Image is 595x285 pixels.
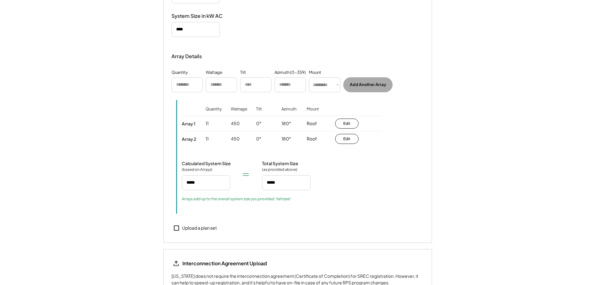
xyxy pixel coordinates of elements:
[206,69,222,76] div: Wattage
[335,119,359,129] button: Edit
[182,160,231,166] div: Calculated System Size
[343,77,393,92] button: Add Another Array
[182,260,267,267] div: Interconnection Agreement Upload
[182,225,217,231] div: Upload a plan set
[281,106,296,120] div: Azimuth
[307,136,317,142] div: Roof
[309,69,321,76] div: Mount
[262,160,298,166] div: Total System Size
[231,120,240,127] div: 450
[281,136,291,142] div: 180°
[256,106,262,120] div: Tilt
[307,120,317,127] div: Roof
[256,120,261,127] div: 0°
[262,167,297,172] div: (as provided above)
[275,69,306,76] div: Azimuth (0-359)
[256,136,261,142] div: 0°
[206,136,209,142] div: 11
[171,13,234,19] div: System Size in kW AC
[171,53,203,60] div: Array Details
[182,167,213,172] div: (based on Arrays)
[182,136,196,142] div: Array 2
[206,106,222,120] div: Quantity
[307,106,319,120] div: Mount
[231,136,240,142] div: 450
[281,120,291,127] div: 180°
[206,120,209,127] div: 11
[335,134,359,144] button: Edit
[182,196,290,201] div: Arrays add up to the overall system size you provided. Yahtzee!
[182,121,195,126] div: Array 1
[171,69,188,76] div: Quantity
[231,106,247,120] div: Wattage
[240,69,246,76] div: Tilt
